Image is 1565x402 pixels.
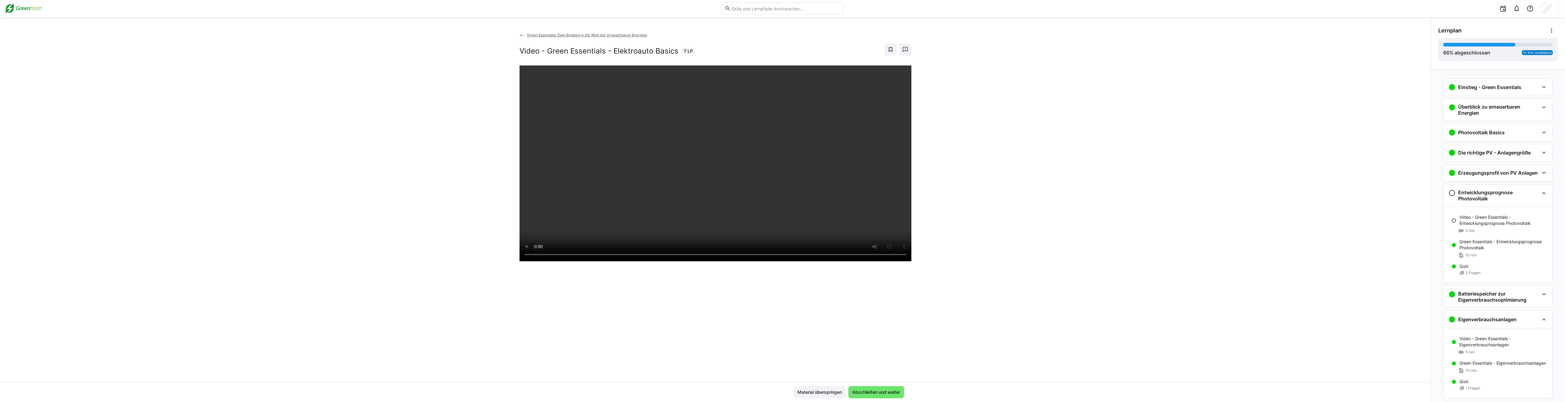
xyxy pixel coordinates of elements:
p: Video - Green Essentials - Entwicklungsprognose Photovoltaik [1459,214,1548,226]
p: Quiz [1459,263,1469,269]
h3: Überblick zu erneuerbaren Energien [1458,104,1539,116]
h3: Batteriespeicher zur Eigenverbrauchsoptimierung [1458,291,1539,303]
button: Material überspringen [794,386,846,398]
span: 2 Fragen [1466,270,1481,275]
p: Video - Green Essentials - Eigenverbrauchsanlagen [1459,336,1548,348]
span: 5 min [1466,350,1475,355]
span: 10 min [1466,253,1477,258]
span: 10 min [1466,368,1477,373]
span: Abschließen und weiter [851,389,901,395]
span: Lernplan [1438,27,1462,34]
p: Green Essentials - Eigenverbrauchsanlagen [1459,360,1546,366]
button: Abschließen und weiter [848,386,904,398]
span: 66 [1443,50,1449,56]
h3: Photovoltaik Basics [1458,129,1505,136]
span: 7 LP [684,48,693,54]
span: 1 Fragen [1466,386,1480,391]
h2: Video - Green Essentials - Elektroauto Basics [520,47,678,56]
h3: Entwicklungsprognose Photovoltaik [1458,189,1539,202]
h3: Einstieg - Green Essentials [1458,84,1521,90]
h3: Eigenverbrauchsanlagen [1458,316,1517,322]
input: Skills und Lernpfade durchsuchen… [731,6,840,11]
p: Quiz [1459,378,1469,385]
p: Green Essentials - Entwicklungsprognose Photovoltaik [1459,239,1548,251]
span: 1h 41m verbleibend [1523,51,1552,54]
a: Green Essentials: Dein Einstieg in die Welt der erneuerbaren Energien [520,33,647,37]
span: Material überspringen [797,389,843,395]
h3: Die richtige PV - Anlagengröße [1458,150,1531,156]
span: 3 min [1466,228,1475,233]
div: % abgeschlossen [1443,49,1490,56]
h3: Erzeugungsprofil von PV Anlagen [1458,170,1538,176]
span: Green Essentials: Dein Einstieg in die Welt der erneuerbaren Energien [527,33,647,37]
